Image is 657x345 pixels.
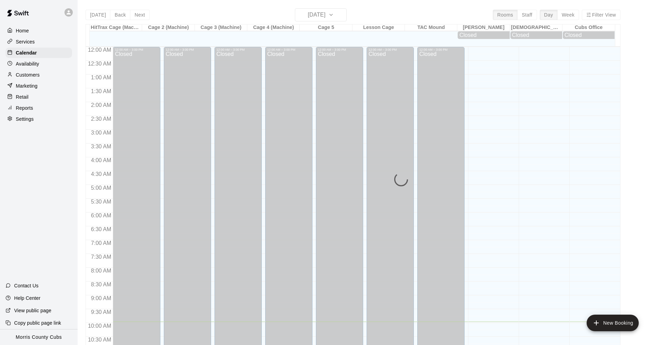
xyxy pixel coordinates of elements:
[565,32,613,38] div: Closed
[89,254,113,260] span: 7:30 AM
[16,105,33,111] p: Reports
[89,130,113,136] span: 3:00 AM
[89,268,113,274] span: 8:00 AM
[89,240,113,246] span: 7:00 AM
[16,60,39,67] p: Availability
[247,24,300,31] div: Cage 4 (Machine)
[89,144,113,149] span: 3:30 AM
[510,24,563,31] div: [DEMOGRAPHIC_DATA]
[6,37,72,47] a: Services
[16,82,38,89] p: Marketing
[16,334,62,341] p: Morris County Cubs
[86,47,113,53] span: 12:00 AM
[318,48,361,51] div: 12:00 AM – 3:00 PM
[89,295,113,301] span: 9:00 AM
[86,61,113,67] span: 12:30 AM
[6,26,72,36] a: Home
[89,199,113,205] span: 5:30 AM
[6,48,72,58] a: Calendar
[166,48,209,51] div: 12:00 AM – 3:00 PM
[142,24,195,31] div: Cage 2 (Machine)
[89,75,113,80] span: 1:00 AM
[14,319,61,326] p: Copy public page link
[587,315,639,331] button: add
[563,24,615,31] div: Cubs Office
[89,282,113,287] span: 8:30 AM
[14,307,51,314] p: View public page
[89,88,113,94] span: 1:30 AM
[14,282,39,289] p: Contact Us
[90,24,142,31] div: HitTrax Cage (Machine)
[369,48,412,51] div: 12:00 AM – 3:00 PM
[217,48,260,51] div: 12:00 AM – 3:00 PM
[89,213,113,218] span: 6:00 AM
[16,38,35,45] p: Services
[86,323,113,329] span: 10:00 AM
[6,70,72,80] a: Customers
[16,71,40,78] p: Customers
[89,185,113,191] span: 5:00 AM
[115,48,158,51] div: 12:00 AM – 3:00 PM
[267,48,310,51] div: 12:00 AM – 3:00 PM
[6,103,72,113] a: Reports
[419,48,462,51] div: 12:00 AM – 3:00 PM
[16,49,37,56] p: Calendar
[512,32,560,38] div: Closed
[89,309,113,315] span: 9:30 AM
[459,32,508,38] div: Closed
[6,92,72,102] a: Retail
[352,24,405,31] div: Lesson Cage
[405,24,457,31] div: TAC Mound
[89,226,113,232] span: 6:30 AM
[86,337,113,343] span: 10:30 AM
[16,116,34,122] p: Settings
[6,81,72,91] a: Marketing
[89,116,113,122] span: 2:30 AM
[16,93,29,100] p: Retail
[89,157,113,163] span: 4:00 AM
[300,24,352,31] div: Cage 5
[6,59,72,69] a: Availability
[195,24,247,31] div: Cage 3 (Machine)
[16,27,29,34] p: Home
[6,114,72,124] a: Settings
[89,171,113,177] span: 4:30 AM
[89,102,113,108] span: 2:00 AM
[14,295,40,302] p: Help Center
[457,24,510,31] div: [PERSON_NAME]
